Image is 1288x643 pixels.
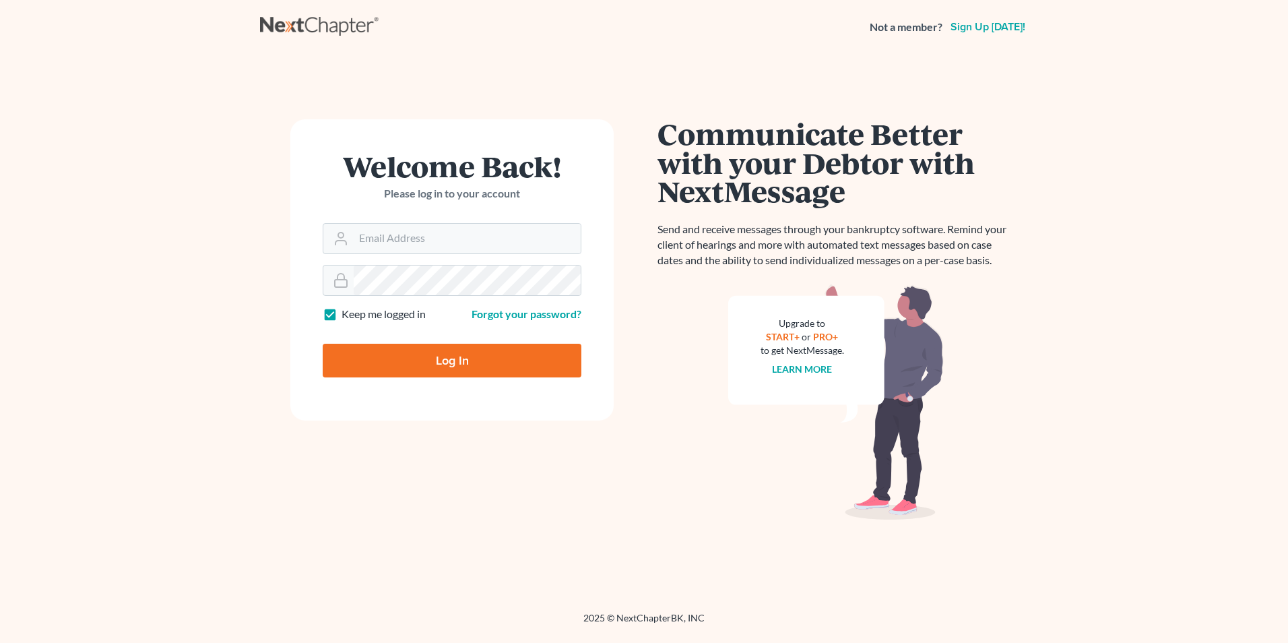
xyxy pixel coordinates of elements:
[948,22,1028,32] a: Sign up [DATE]!
[323,344,581,377] input: Log In
[342,307,426,322] label: Keep me logged in
[761,317,844,330] div: Upgrade to
[773,363,833,375] a: Learn more
[657,119,1015,206] h1: Communicate Better with your Debtor with NextMessage
[761,344,844,357] div: to get NextMessage.
[260,611,1028,636] div: 2025 © NextChapterBK, INC
[323,186,581,202] p: Please log in to your account
[870,20,942,35] strong: Not a member?
[802,331,812,342] span: or
[657,222,1015,268] p: Send and receive messages through your bankruptcy software. Remind your client of hearings and mo...
[472,307,581,320] a: Forgot your password?
[354,224,581,253] input: Email Address
[814,331,839,342] a: PRO+
[323,152,581,181] h1: Welcome Back!
[767,331,800,342] a: START+
[728,284,944,520] img: nextmessage_bg-59042aed3d76b12b5cd301f8e5b87938c9018125f34e5fa2b7a6b67550977c72.svg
